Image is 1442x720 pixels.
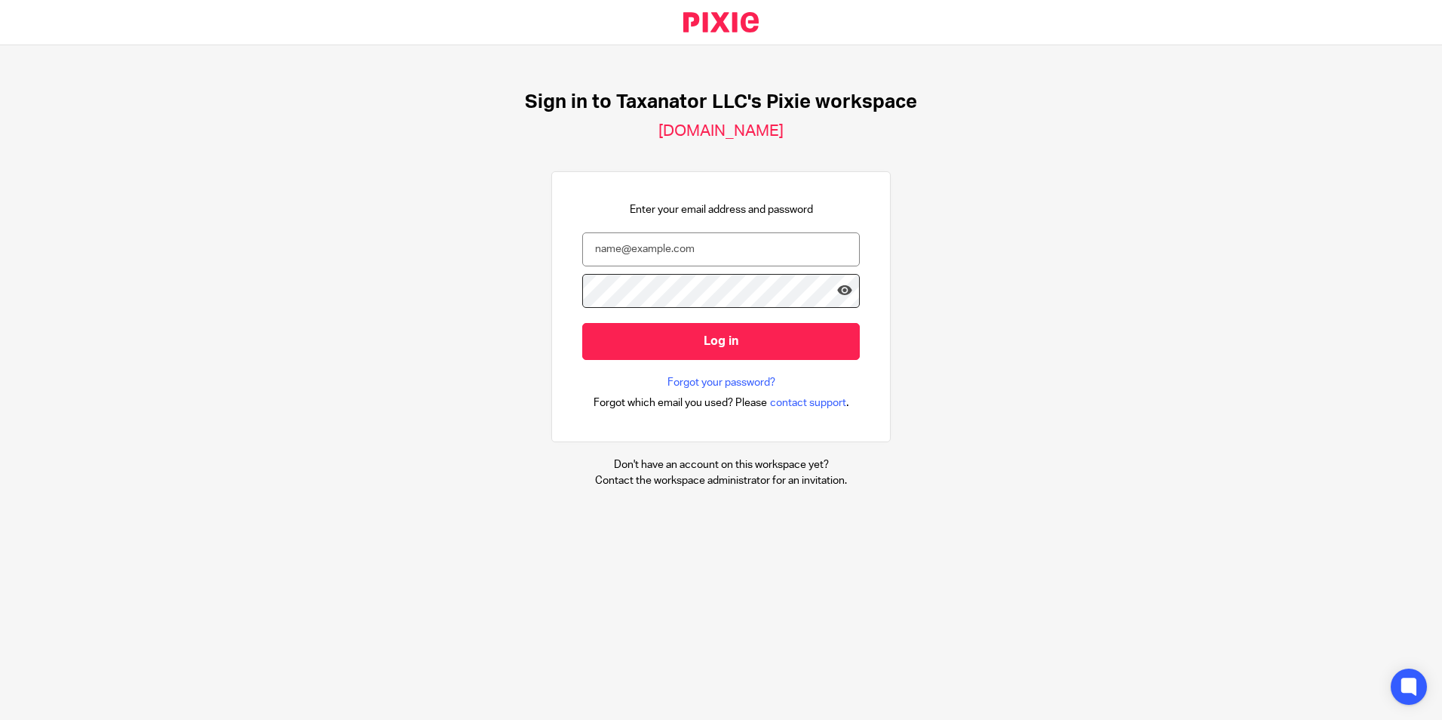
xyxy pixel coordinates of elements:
[525,91,917,114] h1: Sign in to Taxanator LLC's Pixie workspace
[594,395,767,411] span: Forgot which email you used? Please
[595,457,847,472] p: Don't have an account on this workspace yet?
[594,394,849,411] div: .
[630,202,813,217] p: Enter your email address and password
[582,323,860,360] input: Log in
[582,232,860,266] input: name@example.com
[770,395,846,411] span: contact support
[658,122,784,141] h2: [DOMAIN_NAME]
[667,375,775,390] a: Forgot your password?
[595,473,847,488] p: Contact the workspace administrator for an invitation.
